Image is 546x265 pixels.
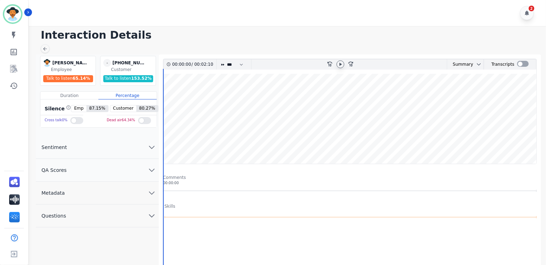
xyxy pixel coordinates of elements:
button: QA Scores chevron down [36,159,159,182]
svg: chevron down [148,189,156,197]
div: Skills [164,203,175,209]
div: Talk to listen [103,75,153,82]
div: Summary [447,59,473,70]
span: 153.52 % [131,76,151,81]
div: Comments [163,175,537,180]
svg: chevron down [148,212,156,220]
div: Talk to listen [43,75,93,82]
button: Sentiment chevron down [36,136,159,159]
button: Questions chevron down [36,205,159,227]
img: Bordered avatar [4,6,21,22]
div: 2 [529,6,534,11]
button: Metadata chevron down [36,182,159,205]
span: Metadata [36,189,70,196]
span: Sentiment [36,144,72,151]
div: 00:02:10 [193,59,212,70]
div: 00:00:00 [163,180,537,186]
span: - [103,59,111,67]
div: Percentage [98,92,156,99]
span: Customer [110,105,136,112]
div: 00:00:00 [172,59,191,70]
div: Dead air 64.34 % [107,115,135,125]
div: Customer [111,67,154,72]
div: Duration [40,92,98,99]
div: Employee [51,67,94,72]
span: Questions [36,212,72,219]
h1: Interaction Details [41,29,539,41]
div: Silence [43,105,71,112]
svg: chevron down [148,143,156,151]
div: [PHONE_NUMBER] [112,59,148,67]
svg: chevron down [476,62,482,67]
svg: chevron down [148,166,156,174]
span: 80.27 % [136,105,158,112]
span: Emp [71,105,86,112]
span: 65.14 % [72,76,90,81]
div: [PERSON_NAME] [52,59,87,67]
span: 87.15 % [86,105,108,112]
button: chevron down [473,62,482,67]
div: / [172,59,215,70]
div: Transcripts [492,59,514,70]
span: QA Scores [36,167,72,174]
div: Cross talk 0 % [45,115,67,125]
